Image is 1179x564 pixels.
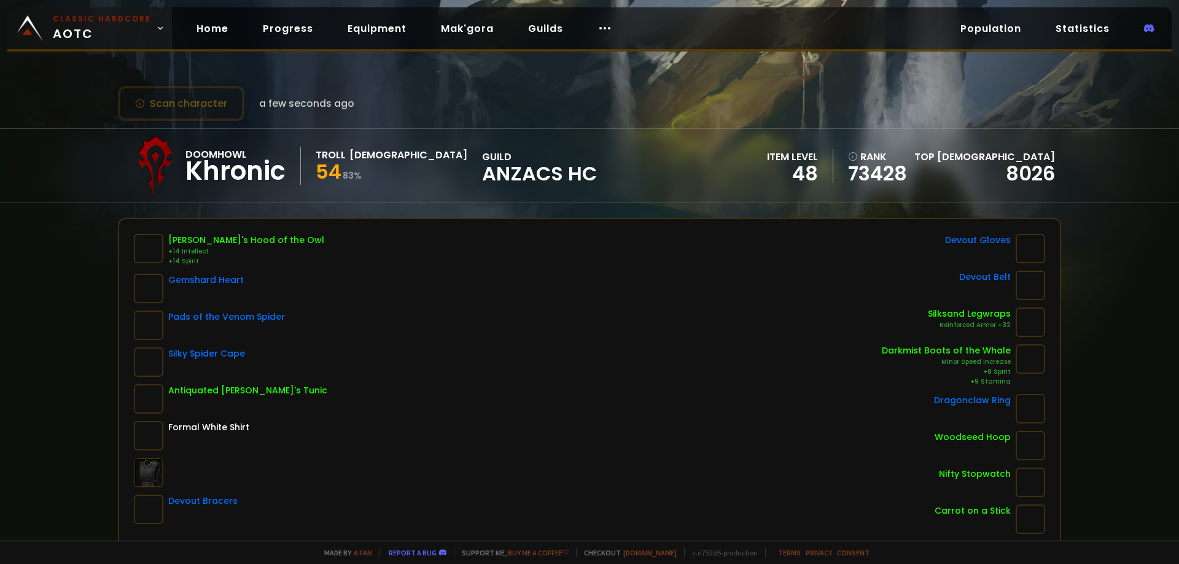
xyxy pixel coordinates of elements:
[185,162,286,180] div: Khronic
[945,234,1011,247] div: Devout Gloves
[118,86,244,121] button: Scan character
[168,274,244,287] div: Gemshard Heart
[134,421,163,450] img: item-4334
[53,14,151,43] span: AOTC
[1016,307,1045,337] img: item-14424
[7,7,172,49] a: Classic HardcoreAOTC
[454,548,569,557] span: Support me,
[959,271,1011,284] div: Devout Belt
[1016,504,1045,534] img: item-11122
[928,307,1011,320] div: Silksand Legwraps
[1016,344,1045,374] img: item-14238
[482,149,597,183] div: guild
[431,16,504,41] a: Mak'gora
[767,149,818,164] div: item level
[134,384,163,414] img: item-20642
[259,96,354,111] span: a few seconds ago
[134,495,163,524] img: item-16697
[134,311,163,340] img: item-13103
[576,548,677,557] span: Checkout
[935,504,1011,517] div: Carrot on a Stick
[1016,468,1045,497] img: item-2820
[935,431,1011,444] div: Woodseed Hoop
[684,548,758,557] span: v. d752d5 - production
[914,149,1055,164] div: Top
[928,320,1011,330] div: Reinforced Armor +32
[837,548,870,557] a: Consent
[1006,160,1055,187] a: 8026
[168,347,245,360] div: Silky Spider Cape
[767,164,818,183] div: 48
[185,147,286,162] div: Doomhowl
[53,14,151,25] small: Classic Hardcore
[354,548,372,557] a: a fan
[882,344,1011,357] div: Darkmist Boots of the Whale
[482,164,597,183] span: Anzacs HC
[168,495,238,508] div: Devout Bracers
[253,16,323,41] a: Progress
[389,548,437,557] a: Report a bug
[882,377,1011,387] div: +9 Stamina
[848,149,907,164] div: rank
[778,548,801,557] a: Terms
[317,548,372,557] span: Made by
[1016,431,1045,460] img: item-17768
[934,394,1011,407] div: Dragonclaw Ring
[316,147,346,163] div: Troll
[939,468,1011,481] div: Nifty Stopwatch
[508,548,569,557] a: Buy me a coffee
[134,274,163,303] img: item-17707
[168,234,324,247] div: [PERSON_NAME]'s Hood of the Owl
[187,16,238,41] a: Home
[168,384,327,397] div: Antiquated [PERSON_NAME]'s Tunic
[168,421,249,434] div: Formal White Shirt
[518,16,573,41] a: Guilds
[882,367,1011,377] div: +8 Spirit
[1016,271,1045,300] img: item-16696
[338,16,416,41] a: Equipment
[1046,16,1119,41] a: Statistics
[349,147,467,163] div: [DEMOGRAPHIC_DATA]
[316,158,341,185] span: 54
[343,169,362,182] small: 83 %
[623,548,677,557] a: [DOMAIN_NAME]
[134,347,163,377] img: item-10776
[806,548,832,557] a: Privacy
[937,150,1055,164] span: [DEMOGRAPHIC_DATA]
[882,357,1011,367] div: Minor Speed Increase
[951,16,1031,41] a: Population
[1016,394,1045,423] img: item-10710
[134,234,163,263] img: item-9940
[168,257,324,266] div: +14 Spirit
[1016,234,1045,263] img: item-16692
[848,164,907,183] a: 73428
[168,247,324,257] div: +14 Intellect
[168,311,285,323] div: Pads of the Venom Spider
